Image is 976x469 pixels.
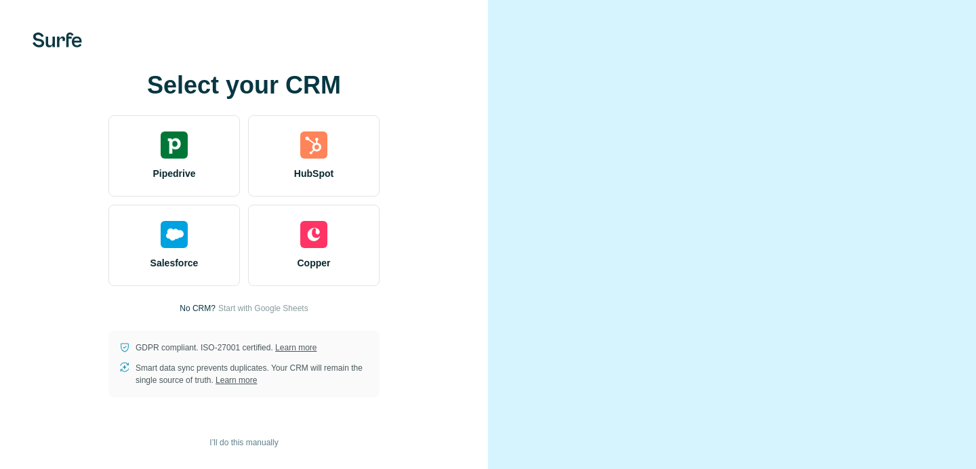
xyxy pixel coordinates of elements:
[275,343,317,352] a: Learn more
[209,436,278,449] span: I’ll do this manually
[161,221,188,248] img: salesforce's logo
[300,131,327,159] img: hubspot's logo
[300,221,327,248] img: copper's logo
[150,256,199,270] span: Salesforce
[180,302,216,314] p: No CRM?
[33,33,82,47] img: Surfe's logo
[152,167,195,180] span: Pipedrive
[218,302,308,314] button: Start with Google Sheets
[294,167,333,180] span: HubSpot
[298,256,331,270] span: Copper
[216,375,257,385] a: Learn more
[136,342,317,354] p: GDPR compliant. ISO-27001 certified.
[161,131,188,159] img: pipedrive's logo
[200,432,287,453] button: I’ll do this manually
[108,72,380,99] h1: Select your CRM
[136,362,369,386] p: Smart data sync prevents duplicates. Your CRM will remain the single source of truth.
